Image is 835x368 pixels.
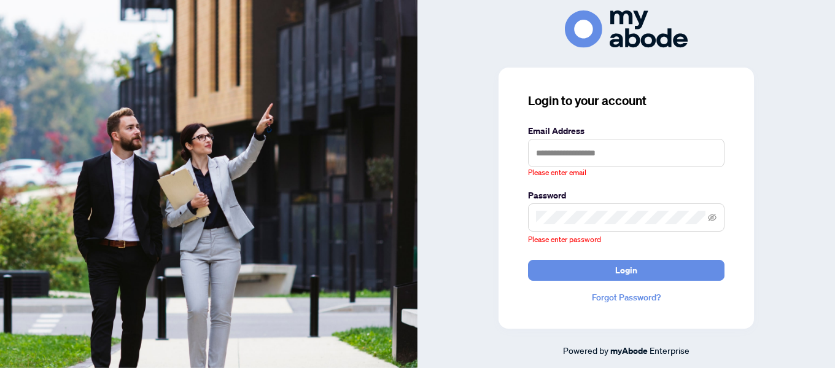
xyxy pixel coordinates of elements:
[528,260,724,281] button: Login
[650,345,689,356] span: Enterprise
[528,124,724,138] label: Email Address
[610,344,648,358] a: myAbode
[563,345,608,356] span: Powered by
[528,92,724,109] h3: Login to your account
[565,10,688,48] img: ma-logo
[615,260,637,280] span: Login
[528,189,724,202] label: Password
[708,213,717,222] span: eye-invisible
[528,235,601,244] span: Please enter password
[528,167,586,179] span: Please enter email
[528,291,724,304] a: Forgot Password?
